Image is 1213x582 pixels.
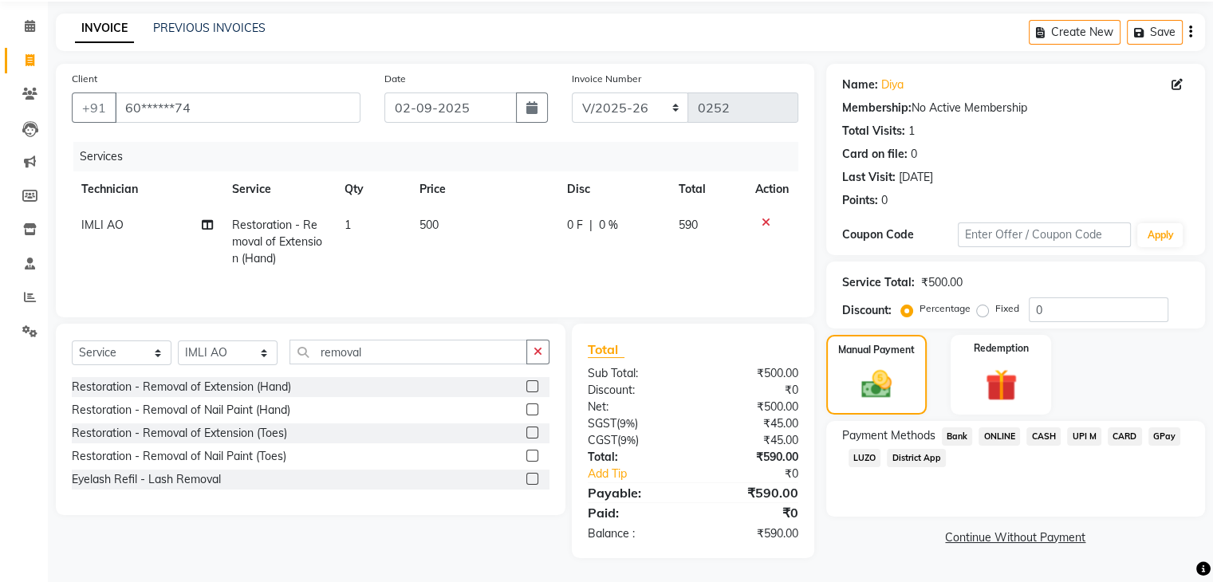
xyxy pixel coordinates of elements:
[921,274,963,291] div: ₹500.00
[899,169,933,186] div: [DATE]
[599,217,618,234] span: 0 %
[419,218,439,232] span: 500
[576,483,693,502] div: Payable:
[679,218,698,232] span: 590
[842,146,908,163] div: Card on file:
[942,427,973,446] span: Bank
[73,142,810,171] div: Services
[829,529,1202,546] a: Continue Without Payment
[693,399,810,415] div: ₹500.00
[576,525,693,542] div: Balance :
[576,399,693,415] div: Net:
[693,449,810,466] div: ₹590.00
[72,471,221,488] div: Eyelash Refil - Lash Removal
[693,365,810,382] div: ₹500.00
[881,192,888,209] div: 0
[979,427,1020,446] span: ONLINE
[908,123,915,140] div: 1
[115,92,360,123] input: Search by Name/Mobile/Email/Code
[231,218,321,265] span: Restoration - Removal of Extension (Hand)
[1137,223,1183,247] button: Apply
[576,432,693,449] div: ( )
[72,171,222,207] th: Technician
[620,434,636,446] span: 9%
[975,365,1027,405] img: _gift.svg
[588,341,624,358] span: Total
[572,72,641,86] label: Invoice Number
[693,432,810,449] div: ₹45.00
[384,72,406,86] label: Date
[620,417,635,430] span: 9%
[995,301,1019,316] label: Fixed
[669,171,745,207] th: Total
[693,525,810,542] div: ₹590.00
[335,171,410,207] th: Qty
[693,382,810,399] div: ₹0
[842,169,896,186] div: Last Visit:
[1029,20,1120,45] button: Create New
[1108,427,1142,446] span: CARD
[842,100,1189,116] div: No Active Membership
[72,425,287,442] div: Restoration - Removal of Extension (Toes)
[911,146,917,163] div: 0
[72,402,290,419] div: Restoration - Removal of Nail Paint (Hand)
[1067,427,1101,446] span: UPI M
[589,217,593,234] span: |
[842,427,935,444] span: Payment Methods
[842,226,958,243] div: Coupon Code
[576,466,712,482] a: Add Tip
[1026,427,1061,446] span: CASH
[852,367,901,402] img: _cash.svg
[887,449,946,467] span: District App
[958,222,1132,247] input: Enter Offer / Coupon Code
[576,503,693,522] div: Paid:
[842,302,892,319] div: Discount:
[693,415,810,432] div: ₹45.00
[222,171,335,207] th: Service
[842,192,878,209] div: Points:
[345,218,351,232] span: 1
[153,21,266,35] a: PREVIOUS INVOICES
[81,218,124,232] span: IMLI AO
[588,416,616,431] span: SGST
[557,171,670,207] th: Disc
[712,466,809,482] div: ₹0
[1127,20,1183,45] button: Save
[72,72,97,86] label: Client
[838,343,915,357] label: Manual Payment
[693,503,810,522] div: ₹0
[576,365,693,382] div: Sub Total:
[72,92,116,123] button: +91
[567,217,583,234] span: 0 F
[410,171,557,207] th: Price
[849,449,881,467] span: LUZO
[72,448,286,465] div: Restoration - Removal of Nail Paint (Toes)
[842,274,915,291] div: Service Total:
[72,379,291,395] div: Restoration - Removal of Extension (Hand)
[881,77,904,93] a: Diya
[842,77,878,93] div: Name:
[746,171,798,207] th: Action
[842,100,912,116] div: Membership:
[576,382,693,399] div: Discount:
[842,123,905,140] div: Total Visits:
[75,14,134,43] a: INVOICE
[693,483,810,502] div: ₹590.00
[588,433,617,447] span: CGST
[920,301,971,316] label: Percentage
[1148,427,1181,446] span: GPay
[576,449,693,466] div: Total:
[974,341,1029,356] label: Redemption
[289,340,527,364] input: Search or Scan
[576,415,693,432] div: ( )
